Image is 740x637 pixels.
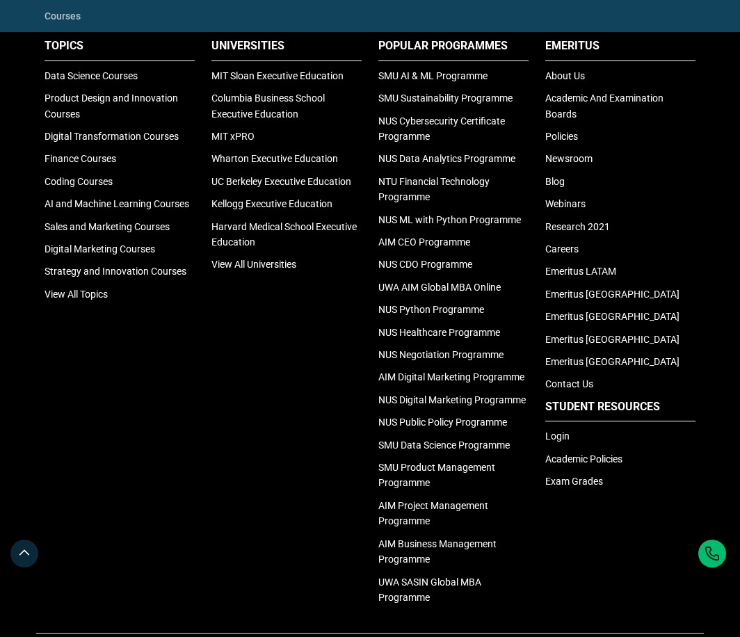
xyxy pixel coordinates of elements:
[545,131,578,142] a: Policies
[378,153,515,164] a: NUS Data Analytics Programme
[378,304,484,315] a: NUS Python Programme
[45,289,108,300] a: View All Topics
[378,462,495,488] a: SMU Product Management Programme
[545,289,679,300] a: Emeritus [GEOGRAPHIC_DATA]
[45,176,113,187] a: Coding Courses
[378,371,524,382] a: AIM Digital Marketing Programme
[378,92,513,104] a: SMU Sustainability Programme
[378,176,490,202] a: NTU Financial Technology Programme
[378,500,488,526] a: AIM Project Management Programme
[211,92,325,119] a: Columbia Business School Executive Education
[211,70,344,81] a: MIT Sloan Executive Education
[45,153,116,164] a: Finance Courses
[378,394,526,405] a: NUS Digital Marketing Programme
[378,349,504,360] a: NUS Negotiation Programme
[545,430,570,442] a: Login
[545,221,610,232] a: Research 2021
[45,266,186,277] a: Strategy and Innovation Courses
[545,266,616,277] a: Emeritus LATAM
[211,221,357,248] a: Harvard Medical School Executive Education
[378,282,501,293] a: UWA AIM Global MBA Online
[211,176,351,187] a: UC Berkeley Executive Education
[545,176,565,187] a: Blog
[45,92,178,119] a: Product Design and Innovation Courses
[545,243,579,255] a: Careers
[211,131,255,142] a: MIT xPRO
[45,243,155,255] a: Digital Marketing Courses
[211,153,338,164] a: Wharton Executive Education
[378,576,481,603] a: UWA SASIN Global MBA Programme
[545,153,593,164] a: Newsroom
[45,70,138,81] a: Data Science Courses
[545,70,585,81] a: About Us
[378,115,505,142] a: NUS Cybersecurity Certificate Programme
[378,417,507,428] a: NUS Public Policy Programme
[378,259,472,270] a: NUS CDO Programme
[545,378,593,389] a: Contact Us
[545,453,622,465] a: Academic Policies
[545,334,679,345] a: Emeritus [GEOGRAPHIC_DATA]
[545,476,603,487] a: Exam Grades
[378,538,497,565] a: AIM Business Management Programme
[378,327,500,338] a: NUS Healthcare Programme
[45,198,189,209] a: AI and Machine Learning Courses
[545,92,663,119] a: Academic And Examination Boards
[378,70,488,81] a: SMU AI & ML Programme
[545,356,679,367] a: Emeritus [GEOGRAPHIC_DATA]
[378,236,470,248] a: AIM CEO Programme
[378,440,510,451] a: SMU Data Science Programme
[545,198,586,209] a: Webinars
[211,259,296,270] a: View All Universities
[545,311,679,322] a: Emeritus [GEOGRAPHIC_DATA]
[378,214,521,225] a: NUS ML with Python Programme
[45,221,170,232] a: Sales and Marketing Courses
[211,198,332,209] a: Kellogg Executive Education
[45,131,179,142] a: Digital Transformation Courses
